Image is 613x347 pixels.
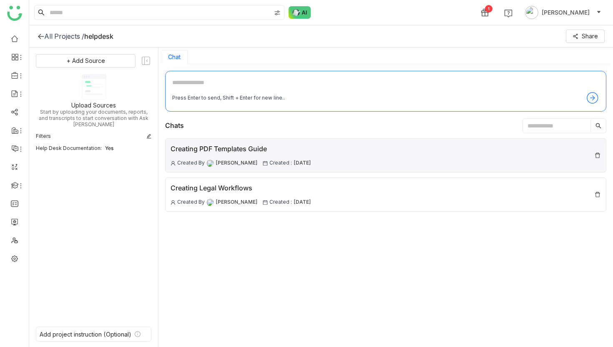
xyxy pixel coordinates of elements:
[40,331,131,338] div: Add project instruction (Optional)
[171,183,311,193] div: Creating Legal Workflows
[44,32,84,40] div: All Projects /
[216,198,258,206] span: [PERSON_NAME]
[105,145,151,151] div: Yes
[269,159,292,167] span: Created :
[165,120,184,131] div: Chats
[216,159,258,167] span: [PERSON_NAME]
[294,198,311,206] span: [DATE]
[294,159,311,167] span: [DATE]
[168,54,181,60] button: Chat
[289,6,311,19] img: ask-buddy-normal.svg
[177,159,205,167] span: Created By
[542,8,590,17] span: [PERSON_NAME]
[172,94,285,102] div: Press Enter to send, Shift + Enter for new line..
[71,102,116,109] div: Upload Sources
[36,145,102,151] div: Help Desk Documentation:
[206,160,214,167] img: 614311cd187b40350527aed2
[582,32,598,41] span: Share
[84,32,113,40] div: helpdesk
[36,109,151,127] div: Start by uploading your documents, reports, and transcripts to start conversation with Ask [PERSO...
[36,54,136,67] button: + Add Source
[206,199,214,206] img: 614311cd187b40350527aed2
[485,5,492,12] div: 1
[269,198,292,206] span: Created :
[7,6,22,21] img: logo
[594,191,601,198] img: delete.svg
[177,198,205,206] span: Created By
[566,30,605,43] button: Share
[36,132,51,140] div: Filters
[594,152,601,159] img: delete.svg
[525,6,538,19] img: avatar
[67,56,105,65] span: + Add Source
[171,144,311,154] div: Creating PDF Templates Guide
[274,10,281,16] img: search-type.svg
[504,9,513,17] img: help.svg
[523,6,603,19] button: [PERSON_NAME]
